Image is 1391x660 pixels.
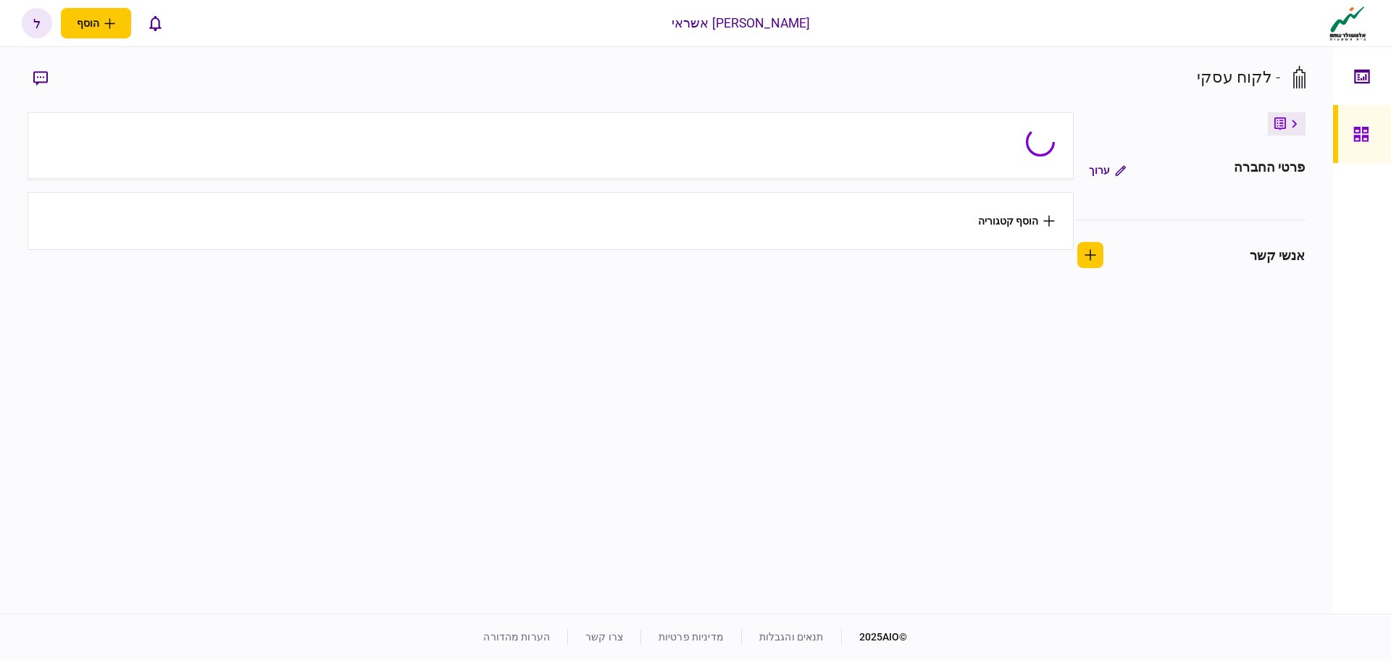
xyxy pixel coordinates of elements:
a: מדיניות פרטיות [659,631,724,643]
div: אנשי קשר [1250,246,1306,265]
div: [PERSON_NAME] אשראי [672,14,811,33]
button: ערוך [1077,157,1137,183]
button: פתח תפריט להוספת לקוח [61,8,131,38]
div: פרטי החברה [1234,157,1305,183]
button: פתח רשימת התראות [140,8,170,38]
a: תנאים והגבלות [759,631,824,643]
button: הוסף קטגוריה [978,215,1055,227]
div: - לקוח עסקי [1197,65,1280,89]
a: צרו קשר [585,631,623,643]
div: © 2025 AIO [841,630,908,645]
img: client company logo [1327,5,1369,41]
a: הערות מהדורה [483,631,550,643]
button: ל [22,8,52,38]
